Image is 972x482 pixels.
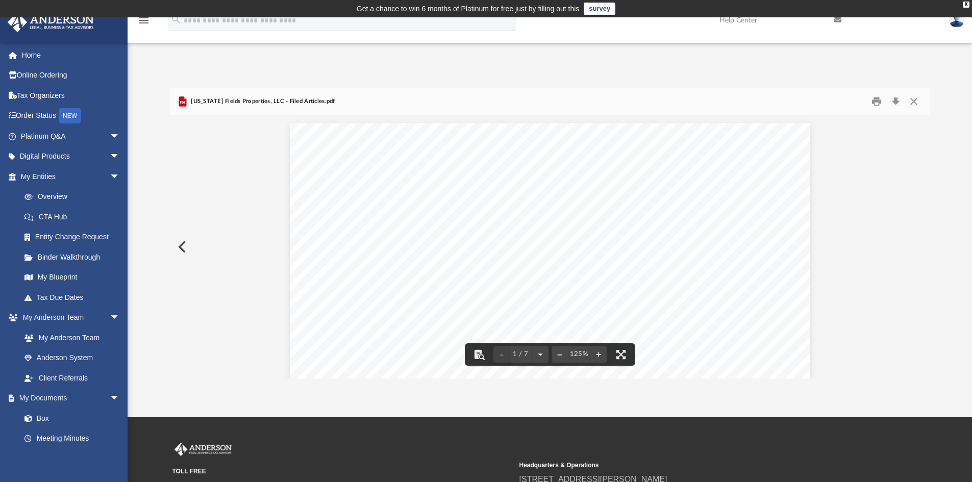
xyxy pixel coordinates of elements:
[866,94,887,110] button: Print
[905,94,923,110] button: Close
[110,308,130,328] span: arrow_drop_down
[7,45,135,65] a: Home
[568,351,590,358] div: Current zoom level
[14,187,135,207] a: Overview
[14,428,130,449] a: Meeting Minutes
[552,343,568,366] button: Zoom out
[7,85,135,106] a: Tax Organizers
[7,146,135,167] a: Digital Productsarrow_drop_down
[886,94,905,110] button: Download
[110,126,130,147] span: arrow_drop_down
[532,343,549,366] button: Next page
[7,388,130,409] a: My Documentsarrow_drop_down
[610,343,632,366] button: Enter fullscreen
[189,97,335,106] span: [US_STATE] Fields Properties, LLC - Filed Articles.pdf
[510,351,532,358] span: 1 / 7
[170,88,930,378] div: Preview
[138,14,150,27] i: menu
[357,3,580,15] div: Get a chance to win 6 months of Platinum for free just by filling out this
[7,65,135,86] a: Online Ordering
[14,247,135,267] a: Binder Walkthrough
[170,14,182,25] i: search
[170,233,192,261] button: Previous File
[963,2,969,8] div: close
[170,115,930,378] div: File preview
[7,126,135,146] a: Platinum Q&Aarrow_drop_down
[14,207,135,227] a: CTA Hub
[14,348,130,368] a: Anderson System
[59,108,81,123] div: NEW
[110,388,130,409] span: arrow_drop_down
[170,115,930,378] div: Document Viewer
[14,267,130,288] a: My Blueprint
[5,12,97,32] img: Anderson Advisors Platinum Portal
[14,287,135,308] a: Tax Due Dates
[590,343,607,366] button: Zoom in
[510,343,532,366] button: 1 / 7
[14,408,125,428] a: Box
[14,327,125,348] a: My Anderson Team
[110,146,130,167] span: arrow_drop_down
[172,467,512,476] small: TOLL FREE
[7,166,135,187] a: My Entitiesarrow_drop_down
[138,19,150,27] a: menu
[7,106,135,126] a: Order StatusNEW
[468,343,490,366] button: Toggle findbar
[14,227,135,247] a: Entity Change Request
[172,443,234,456] img: Anderson Advisors Platinum Portal
[949,13,964,28] img: User Pic
[110,166,130,187] span: arrow_drop_down
[519,461,859,470] small: Headquarters & Operations
[7,308,130,328] a: My Anderson Teamarrow_drop_down
[14,368,130,388] a: Client Referrals
[584,3,615,15] a: survey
